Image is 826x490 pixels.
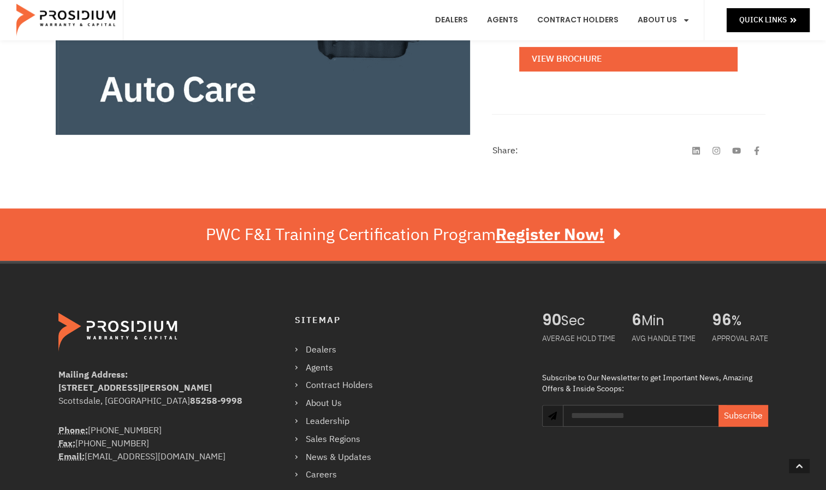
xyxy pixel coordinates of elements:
[712,313,732,329] span: 96
[739,13,787,27] span: Quick Links
[295,360,384,376] a: Agents
[496,222,604,247] u: Register Now!
[58,395,251,408] div: Scottsdale, [GEOGRAPHIC_DATA]
[58,437,75,450] strong: Fax:
[295,450,384,465] a: News & Updates
[295,378,384,393] a: Contract Holders
[295,342,384,358] a: Dealers
[58,450,85,463] abbr: Email Address
[718,405,768,427] button: Subscribe
[632,313,641,329] span: 6
[724,409,763,422] span: Subscribe
[542,373,768,394] div: Subscribe to Our Newsletter to get Important News, Amazing Offers & Inside Scoops:
[295,313,520,328] h4: Sitemap
[58,368,128,381] b: Mailing Address:
[58,437,75,450] abbr: Fax
[632,329,696,348] div: AVG HANDLE TIME
[58,424,251,463] div: [PHONE_NUMBER] [PHONE_NUMBER] [EMAIL_ADDRESS][DOMAIN_NAME]
[295,467,384,483] a: Careers
[561,313,615,329] span: Sec
[519,47,738,71] a: View Brochure
[641,313,696,329] span: Min
[492,146,518,155] h4: Share:
[58,424,88,437] strong: Phone:
[542,329,615,348] div: AVERAGE HOLD TIME
[563,405,768,438] form: Newsletter Form
[542,313,561,329] span: 90
[58,381,212,395] b: [STREET_ADDRESS][PERSON_NAME]
[295,432,384,447] a: Sales Regions
[206,225,620,244] div: PWC F&I Training Certification Program
[732,313,768,329] span: %
[190,395,242,408] b: 85258-9998
[295,342,384,483] nav: Menu
[58,424,88,437] abbr: Phone Number
[727,8,810,32] a: Quick Links
[295,414,384,429] a: Leadership
[58,450,85,463] strong: Email:
[295,396,384,411] a: About Us
[712,329,768,348] div: APPROVAL RATE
